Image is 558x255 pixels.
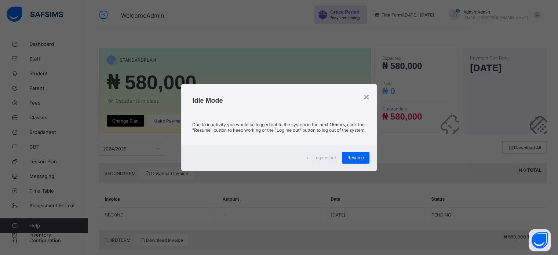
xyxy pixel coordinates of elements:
p: Due to inactivity you would be logged out to the system in the next , click the "Resume" button t... [192,122,365,133]
strong: 15mins [329,122,344,127]
h2: Idle Mode [192,97,365,105]
span: Resume [347,155,364,160]
span: Log me out [313,155,336,160]
div: × [363,91,369,103]
button: Open asap [529,229,551,251]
